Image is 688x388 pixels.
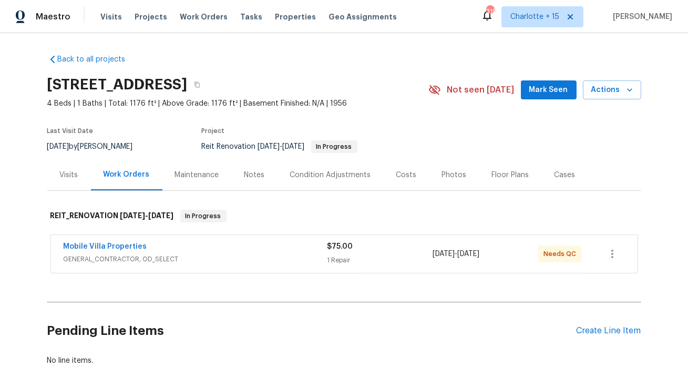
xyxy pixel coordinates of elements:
[554,170,576,180] div: Cases
[433,250,455,258] span: [DATE]
[312,144,356,150] span: In Progress
[64,254,327,264] span: GENERAL_CONTRACTOR, OD_SELECT
[135,12,167,22] span: Projects
[104,169,150,180] div: Work Orders
[47,355,641,366] div: No line items.
[202,128,225,134] span: Project
[543,249,580,259] span: Needs QC
[290,170,371,180] div: Condition Adjustments
[258,143,305,150] span: -
[283,143,305,150] span: [DATE]
[275,12,316,22] span: Properties
[149,212,174,219] span: [DATE]
[175,170,219,180] div: Maintenance
[47,140,146,153] div: by [PERSON_NAME]
[486,6,494,17] div: 319
[47,128,94,134] span: Last Visit Date
[529,84,568,97] span: Mark Seen
[47,98,428,109] span: 4 Beds | 1 Baths | Total: 1176 ft² | Above Grade: 1176 ft² | Basement Finished: N/A | 1956
[327,243,353,250] span: $75.00
[50,210,174,222] h6: REIT_RENOVATION
[36,12,70,22] span: Maestro
[180,12,228,22] span: Work Orders
[609,12,672,22] span: [PERSON_NAME]
[47,143,69,150] span: [DATE]
[577,326,641,336] div: Create Line Item
[181,211,225,221] span: In Progress
[591,84,633,97] span: Actions
[240,13,262,21] span: Tasks
[60,170,78,180] div: Visits
[100,12,122,22] span: Visits
[202,143,357,150] span: Reit Renovation
[64,243,147,250] a: Mobile Villa Properties
[457,250,479,258] span: [DATE]
[521,80,577,100] button: Mark Seen
[328,12,397,22] span: Geo Assignments
[244,170,265,180] div: Notes
[47,199,641,233] div: REIT_RENOVATION [DATE]-[DATE]In Progress
[396,170,417,180] div: Costs
[327,255,433,266] div: 1 Repair
[47,54,148,65] a: Back to all projects
[47,79,188,90] h2: [STREET_ADDRESS]
[447,85,515,95] span: Not seen [DATE]
[47,307,577,355] h2: Pending Line Items
[510,12,559,22] span: Charlotte + 15
[583,80,641,100] button: Actions
[258,143,280,150] span: [DATE]
[492,170,529,180] div: Floor Plans
[120,212,146,219] span: [DATE]
[442,170,467,180] div: Photos
[120,212,174,219] span: -
[433,249,479,259] span: -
